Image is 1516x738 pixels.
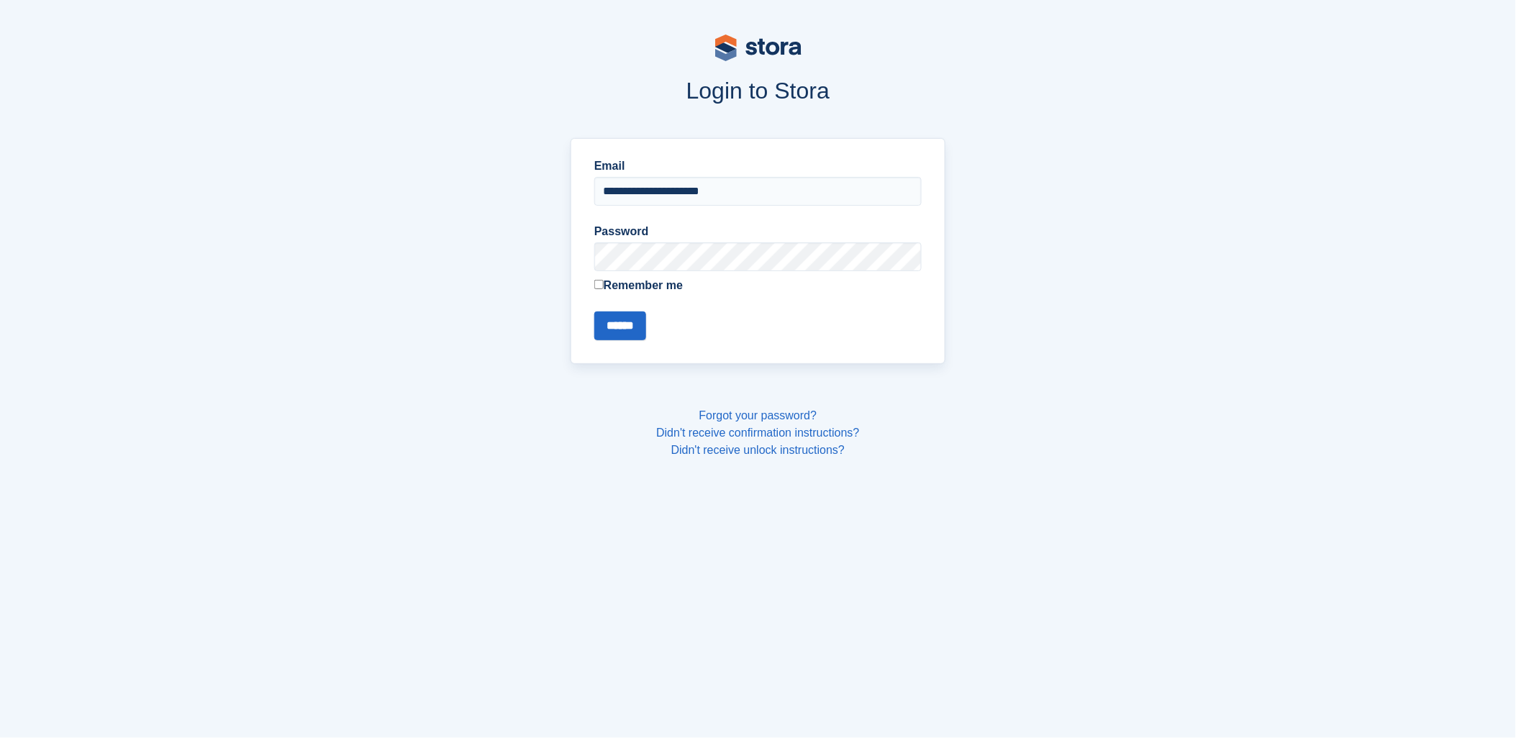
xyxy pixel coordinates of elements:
h1: Login to Stora [296,78,1220,104]
label: Email [594,158,922,175]
img: stora-logo-53a41332b3708ae10de48c4981b4e9114cc0af31d8433b30ea865607fb682f29.svg [715,35,802,61]
a: Didn't receive confirmation instructions? [656,427,859,439]
a: Forgot your password? [699,409,817,422]
a: Didn't receive unlock instructions? [671,444,845,456]
label: Password [594,223,922,240]
input: Remember me [594,280,604,289]
label: Remember me [594,277,922,294]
